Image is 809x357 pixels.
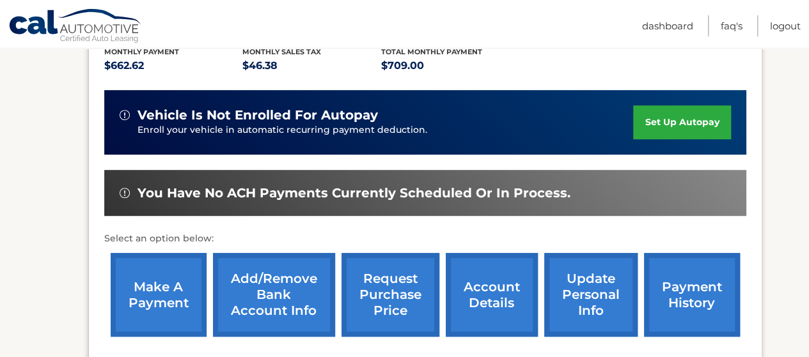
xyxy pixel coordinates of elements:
[137,123,634,137] p: Enroll your vehicle in automatic recurring payment deduction.
[642,15,693,36] a: Dashboard
[137,107,378,123] span: vehicle is not enrolled for autopay
[770,15,801,36] a: Logout
[242,57,381,75] p: $46.38
[633,105,730,139] a: set up autopay
[120,188,130,198] img: alert-white.svg
[242,47,321,56] span: Monthly sales Tax
[120,110,130,120] img: alert-white.svg
[446,253,538,337] a: account details
[381,47,482,56] span: Total Monthly Payment
[8,8,143,45] a: Cal Automotive
[137,185,570,201] span: You have no ACH payments currently scheduled or in process.
[104,231,746,247] p: Select an option below:
[544,253,638,337] a: update personal info
[104,57,243,75] p: $662.62
[111,253,207,337] a: make a payment
[342,253,439,337] a: request purchase price
[721,15,742,36] a: FAQ's
[213,253,335,337] a: Add/Remove bank account info
[644,253,740,337] a: payment history
[104,47,179,56] span: Monthly Payment
[381,57,520,75] p: $709.00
